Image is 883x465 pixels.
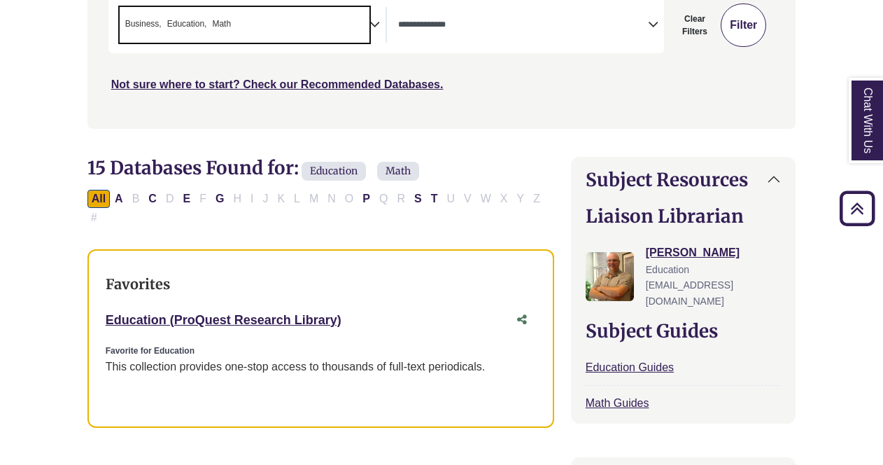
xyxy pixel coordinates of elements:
li: Business [120,18,162,31]
div: Favorite for Education [106,345,536,358]
button: Subject Resources [572,158,796,202]
button: Filter Results E [178,190,195,208]
button: Filter Results S [410,190,426,208]
h3: Favorites [106,276,536,293]
span: Math [377,162,419,181]
a: Not sure where to start? Check our Recommended Databases. [111,78,444,90]
button: Filter Results C [144,190,161,208]
span: Math [212,18,231,31]
button: Share this database [508,307,536,333]
button: Filter Results A [111,190,127,208]
img: Nathan Farley [586,252,634,301]
button: Submit for Search Results [721,4,766,47]
span: Education [302,162,366,181]
h2: Liaison Librarian [586,205,782,227]
a: Back to Top [835,199,880,218]
button: Clear Filters [672,4,718,47]
p: This collection provides one-stop access to thousands of full-text periodicals. [106,358,536,376]
button: All [87,190,110,208]
span: Education [167,18,207,31]
button: Filter Results P [358,190,374,208]
a: Math Guides [586,397,649,409]
textarea: Search [234,20,240,32]
textarea: Search [398,20,648,32]
a: Education Guides [586,361,674,373]
a: Education (ProQuest Research Library) [106,313,341,327]
button: Filter Results G [211,190,228,208]
div: Alpha-list to filter by first letter of database name [87,192,546,223]
li: Education [162,18,207,31]
h2: Subject Guides [586,320,782,342]
span: 15 Databases Found for: [87,156,299,179]
a: [PERSON_NAME] [646,247,740,258]
li: Math [206,18,231,31]
span: Education [646,264,689,275]
span: [EMAIL_ADDRESS][DOMAIN_NAME] [646,279,733,306]
button: Filter Results T [427,190,442,208]
span: Business [125,18,162,31]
